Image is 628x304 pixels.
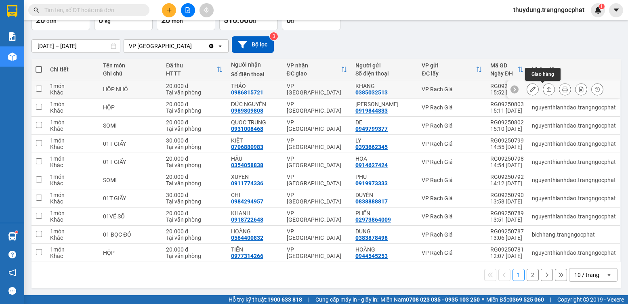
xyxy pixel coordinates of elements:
div: RG09250792 [490,174,524,180]
div: 0989809808 [231,107,263,114]
img: solution-icon [8,32,17,41]
img: icon-new-feature [594,6,602,14]
div: 1 món [50,174,95,180]
div: KIỆT [231,137,279,144]
div: nguyenthianhdao.trangngocphat [532,104,616,111]
div: 0931008468 [231,126,263,132]
div: VP Rạch Giá [422,140,482,147]
div: 15:11 [DATE] [490,107,524,114]
div: 1 món [50,155,95,162]
div: PHẾN [355,210,414,216]
div: ĐC giao [287,70,341,77]
div: VP Rạch Giá [422,249,482,256]
div: 0393662345 [355,144,388,150]
div: 14:12 [DATE] [490,180,524,187]
strong: 1900 633 818 [267,296,302,303]
div: 0977314266 [231,253,263,259]
th: Toggle SortBy [418,59,486,80]
div: 01T GIẤY [103,195,158,201]
div: KHANG [355,83,414,89]
div: VP [GEOGRAPHIC_DATA] [287,246,348,259]
div: nguyenthianhdao.trangngocphat [532,249,616,256]
div: 1 món [50,210,95,216]
div: nguyenthianhdao.trangngocphat [532,213,616,220]
div: HOÀNG [231,228,279,235]
button: 2 [527,269,539,281]
sup: 3 [270,32,278,40]
div: Tại văn phòng [166,144,223,150]
th: Toggle SortBy [283,59,352,80]
div: 20.000 đ [166,228,223,235]
div: 1 món [50,119,95,126]
div: 1 món [50,83,95,89]
div: Khác [50,144,95,150]
div: RG09250799 [490,137,524,144]
div: nguyenthianhdao.trangngocphat [532,122,616,129]
div: DE [355,119,414,126]
div: VP [GEOGRAPHIC_DATA] [287,101,348,114]
div: KHANH [231,210,279,216]
div: Khác [50,216,95,223]
span: question-circle [8,251,16,258]
div: 13:58 [DATE] [490,198,524,205]
div: 20.000 đ [166,155,223,162]
span: copyright [583,297,589,302]
span: search [34,7,39,13]
span: món [172,18,183,24]
svg: open [217,43,223,49]
div: VP nhận [287,62,341,69]
div: 01VÉ SỐ [103,213,158,220]
div: Tại văn phòng [166,198,223,205]
div: 0385032513 [355,89,388,96]
div: Sửa đơn hàng [527,83,539,95]
div: 01T GIẤY [103,159,158,165]
div: 0919844833 [355,107,388,114]
span: 1 [600,4,603,9]
input: Tìm tên, số ĐT hoặc mã đơn [44,6,140,15]
div: 1 món [50,192,95,198]
div: RG09250802 [490,119,524,126]
div: VP Rạch Giá [422,86,482,92]
span: message [8,287,16,295]
span: 0 [286,15,291,25]
div: 14:55 [DATE] [490,144,524,150]
div: HOA [355,155,414,162]
div: Giao hàng [525,68,561,81]
div: 0986815721 [231,89,263,96]
sup: 1 [599,4,605,9]
div: 0383878498 [355,235,388,241]
div: Ghi chú [103,70,158,77]
div: bichhang.trangngocphat [532,231,616,238]
div: HỘP NHỎ [103,86,158,92]
div: HTTT [166,70,216,77]
div: 0984294957 [231,198,263,205]
div: 20.000 đ [166,174,223,180]
div: PHU [355,174,414,180]
button: caret-down [609,3,623,17]
div: 0919973333 [355,180,388,187]
div: nguyenthianhdao.trangngocphat [532,195,616,201]
span: 20 [36,15,45,25]
div: Nhân viên [532,66,616,73]
div: 30.000 đ [166,192,223,198]
span: | [308,295,309,304]
div: 0914627424 [355,162,388,168]
span: Miền Bắc [486,295,544,304]
div: VP [GEOGRAPHIC_DATA] [287,155,348,168]
div: HẬU [231,155,279,162]
div: 10 / trang [574,271,599,279]
span: caret-down [613,6,620,14]
button: file-add [181,3,195,17]
div: XUYEN [231,174,279,180]
input: Select a date range. [32,40,120,52]
div: VP [GEOGRAPHIC_DATA] [287,83,348,96]
span: đ [253,18,256,24]
div: Số điện thoại [355,70,414,77]
div: Khác [50,198,95,205]
div: VP [GEOGRAPHIC_DATA] [129,42,192,50]
div: 01T GIẤY [103,140,158,147]
div: 13:51 [DATE] [490,216,524,223]
div: nguyenthianhdao.trangngocphat [532,177,616,183]
div: 0949799377 [355,126,388,132]
div: Khác [50,235,95,241]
